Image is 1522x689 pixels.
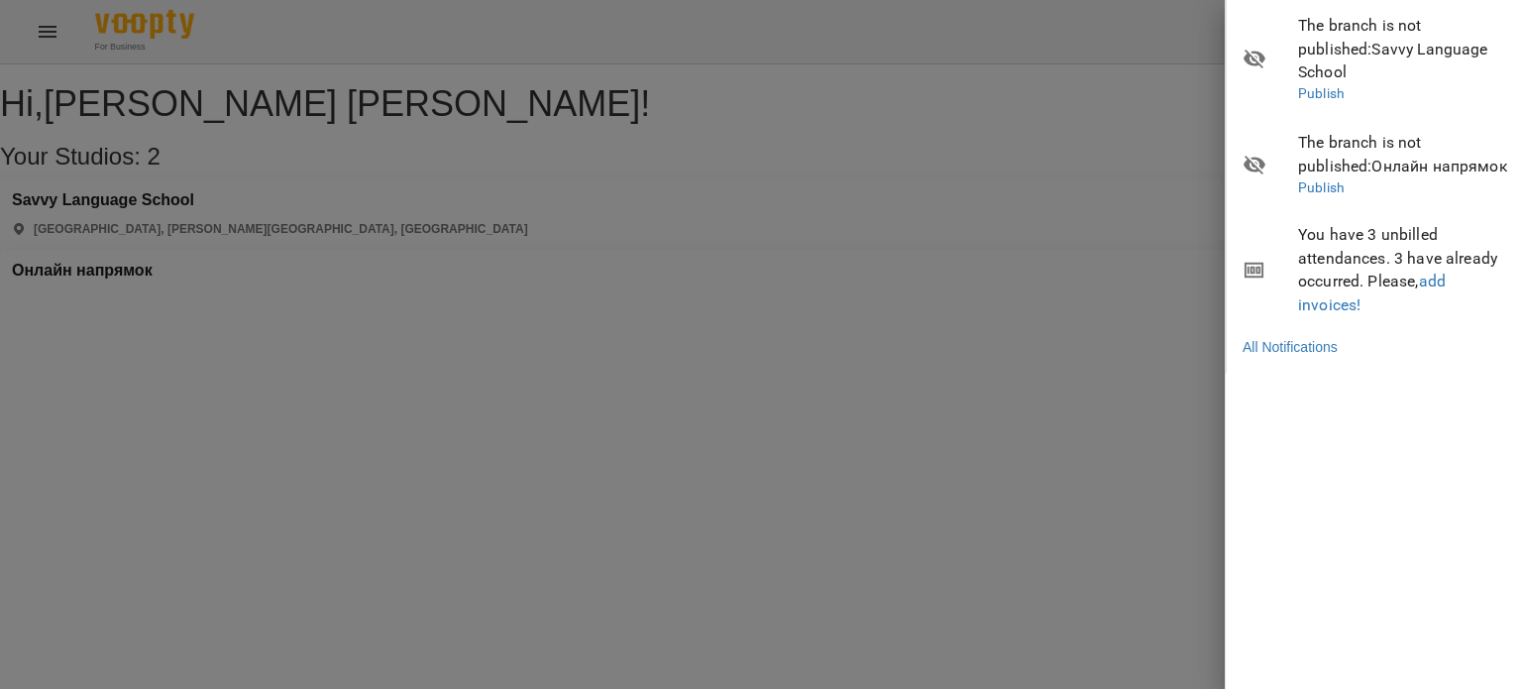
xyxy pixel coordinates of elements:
[1298,179,1345,195] a: Publish
[1298,223,1507,316] span: You have 3 unbilled attendances. 3 have already occurred. Please,
[1243,337,1338,357] a: All Notifications
[1298,85,1345,101] a: Publish
[1298,14,1507,84] span: The branch is not published : Savvy Language School
[1298,272,1446,314] a: add invoices!
[1298,131,1507,177] span: The branch is not published : Онлайн напрямок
